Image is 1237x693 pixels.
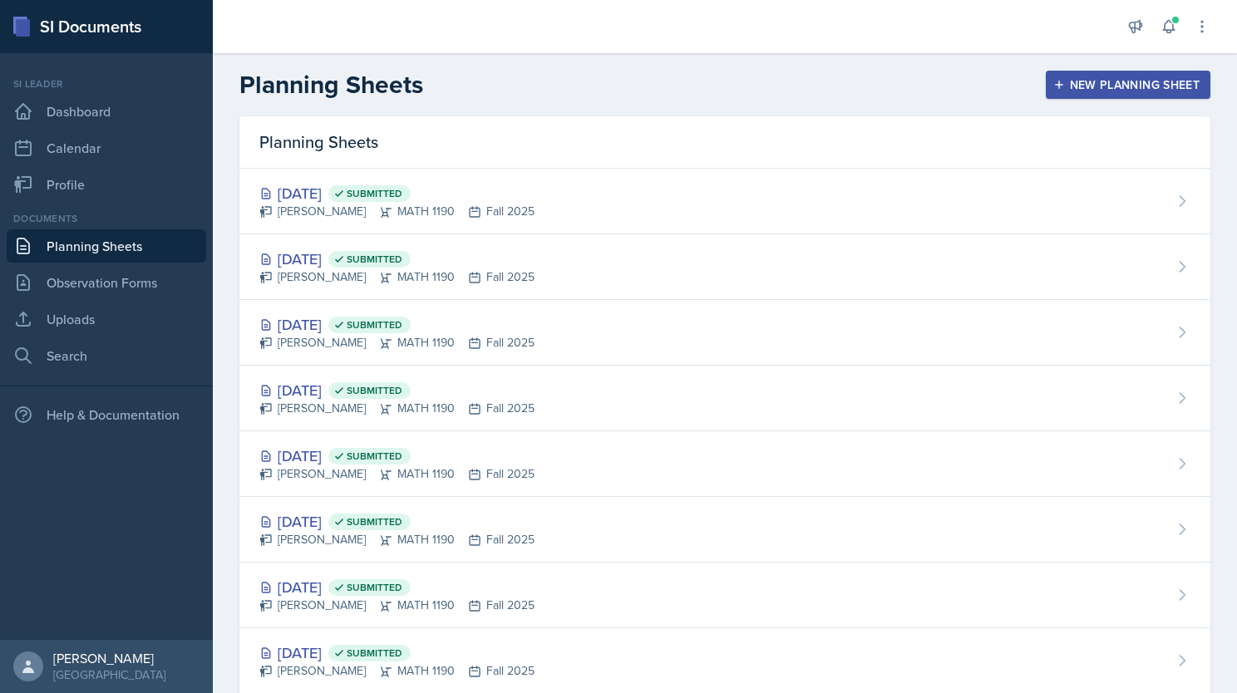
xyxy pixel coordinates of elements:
[239,563,1210,628] a: [DATE] Submitted [PERSON_NAME]MATH 1190Fall 2025
[259,641,535,664] div: [DATE]
[7,302,206,336] a: Uploads
[1046,71,1210,99] button: New Planning Sheet
[259,445,535,467] div: [DATE]
[347,384,402,397] span: Submitted
[259,576,535,598] div: [DATE]
[239,497,1210,563] a: [DATE] Submitted [PERSON_NAME]MATH 1190Fall 2025
[7,229,206,263] a: Planning Sheets
[259,510,535,533] div: [DATE]
[53,666,165,683] div: [GEOGRAPHIC_DATA]
[7,95,206,128] a: Dashboard
[7,131,206,165] a: Calendar
[239,169,1210,234] a: [DATE] Submitted [PERSON_NAME]MATH 1190Fall 2025
[239,234,1210,300] a: [DATE] Submitted [PERSON_NAME]MATH 1190Fall 2025
[239,366,1210,431] a: [DATE] Submitted [PERSON_NAME]MATH 1190Fall 2025
[239,70,423,100] h2: Planning Sheets
[347,646,402,660] span: Submitted
[1057,78,1200,91] div: New Planning Sheet
[7,211,206,226] div: Documents
[259,379,535,401] div: [DATE]
[7,339,206,372] a: Search
[259,662,535,680] div: [PERSON_NAME] MATH 1190 Fall 2025
[259,248,535,270] div: [DATE]
[259,268,535,286] div: [PERSON_NAME] MATH 1190 Fall 2025
[259,531,535,548] div: [PERSON_NAME] MATH 1190 Fall 2025
[259,597,535,614] div: [PERSON_NAME] MATH 1190 Fall 2025
[259,313,535,336] div: [DATE]
[7,266,206,299] a: Observation Forms
[347,450,402,463] span: Submitted
[259,465,535,483] div: [PERSON_NAME] MATH 1190 Fall 2025
[259,203,535,220] div: [PERSON_NAME] MATH 1190 Fall 2025
[239,300,1210,366] a: [DATE] Submitted [PERSON_NAME]MATH 1190Fall 2025
[7,398,206,431] div: Help & Documentation
[347,318,402,332] span: Submitted
[347,253,402,266] span: Submitted
[347,581,402,594] span: Submitted
[7,76,206,91] div: Si leader
[239,431,1210,497] a: [DATE] Submitted [PERSON_NAME]MATH 1190Fall 2025
[259,400,535,417] div: [PERSON_NAME] MATH 1190 Fall 2025
[347,515,402,528] span: Submitted
[259,334,535,351] div: [PERSON_NAME] MATH 1190 Fall 2025
[7,168,206,201] a: Profile
[239,116,1210,169] div: Planning Sheets
[53,650,165,666] div: [PERSON_NAME]
[347,187,402,200] span: Submitted
[259,182,535,204] div: [DATE]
